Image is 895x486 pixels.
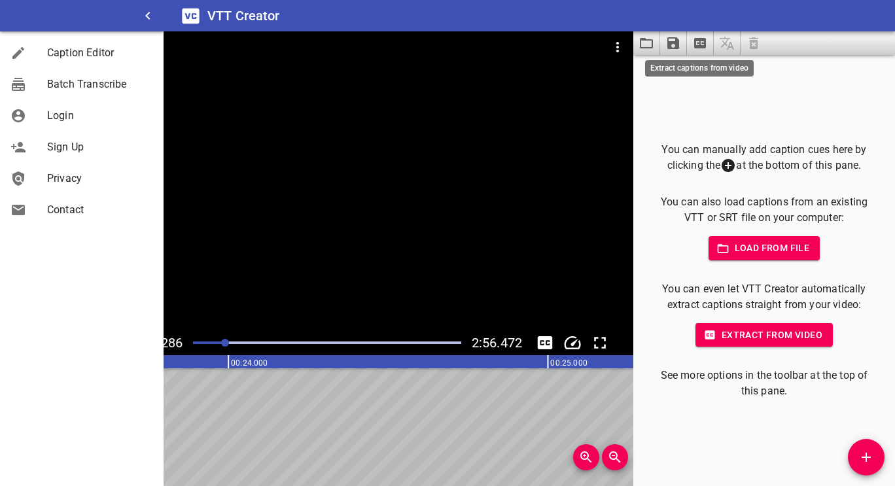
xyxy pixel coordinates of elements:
button: Change Playback Speed [560,330,585,355]
span: Load from file [719,240,810,256]
button: Extract from video [695,323,833,347]
span: Video Duration [472,335,522,351]
svg: Load captions from file [639,35,654,51]
button: Extract captions from video [687,31,714,55]
button: Save captions to file [660,31,687,55]
p: You can even let VTT Creator automatically extract captions straight from your video: [654,281,874,313]
div: Playback Speed [560,330,585,355]
span: Sign Up [47,139,153,155]
text: 00:24.000 [231,358,268,368]
svg: Save captions to file [665,35,681,51]
span: Caption Editor [47,45,153,61]
button: Toggle captions [533,330,557,355]
div: Toggle Full Screen [588,330,612,355]
p: See more options in the toolbar at the top of this pane. [654,368,874,399]
div: Privacy [10,171,47,186]
p: You can also load captions from an existing VTT or SRT file on your computer: [654,194,874,226]
div: Batch Transcribe [10,77,47,92]
div: Caption Editor [10,45,47,61]
span: Login [47,108,153,124]
h6: VTT Creator [207,5,280,26]
button: Load from file [709,236,820,260]
span: Extract from video [706,327,822,343]
p: You can manually add caption cues here by clicking the at the bottom of this pane. [654,142,874,174]
div: Hide/Show Captions [533,330,557,355]
button: Add Cue [848,439,885,476]
button: Video Options [602,31,633,63]
div: Login [10,108,47,124]
span: Batch Transcribe [47,77,153,92]
button: Toggle fullscreen [588,330,612,355]
span: Contact [47,202,153,218]
button: Zoom In [573,444,599,470]
text: 00:25.000 [550,358,587,368]
button: Zoom Out [602,444,628,470]
span: Privacy [47,171,153,186]
div: Play progress [193,341,461,344]
div: Contact [10,202,47,218]
button: Load captions from file [633,31,660,55]
div: Sign Up [10,139,47,155]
